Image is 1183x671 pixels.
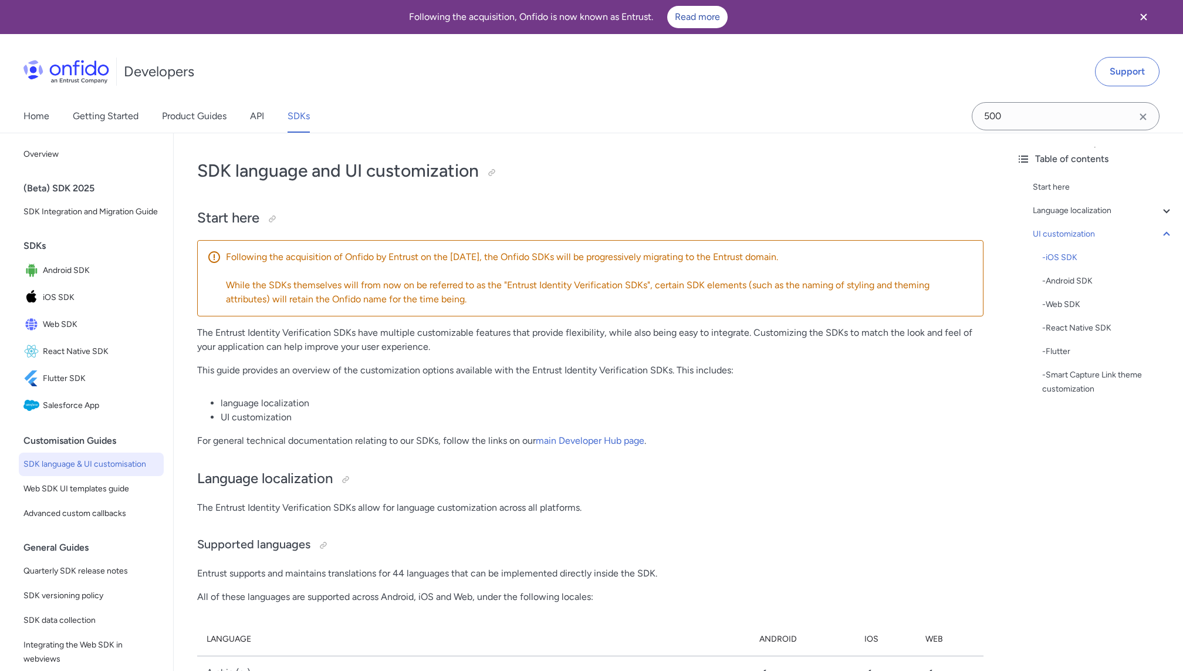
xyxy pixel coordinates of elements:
[14,6,1122,28] div: Following the acquisition, Onfido is now known as Entrust.
[1042,321,1174,335] a: -React Native SDK
[226,278,974,306] p: While the SDKs themselves will from now on be referred to as the "Entrust Identity Verification S...
[19,559,164,583] a: Quarterly SDK release notes
[43,343,159,360] span: React Native SDK
[162,100,227,133] a: Product Guides
[43,370,159,387] span: Flutter SDK
[23,564,159,578] span: Quarterly SDK release notes
[197,363,983,377] p: This guide provides an overview of the customization options available with the Entrust Identity ...
[197,590,983,604] p: All of these languages are supported across Android, iOS and Web, under the following locales:
[19,200,164,224] a: SDK Integration and Migration Guide
[19,609,164,632] a: SDK data collection
[43,397,159,414] span: Salesforce App
[19,393,164,419] a: IconSalesforce AppSalesforce App
[23,147,159,161] span: Overview
[19,502,164,525] a: Advanced custom callbacks
[19,453,164,476] a: SDK language & UI customisation
[23,507,159,521] span: Advanced custom callbacks
[43,289,159,306] span: iOS SDK
[23,316,43,333] img: IconWeb SDK
[19,477,164,501] a: Web SDK UI templates guide
[288,100,310,133] a: SDKs
[23,370,43,387] img: IconFlutter SDK
[19,143,164,166] a: Overview
[19,584,164,608] a: SDK versioning policy
[19,339,164,365] a: IconReact Native SDKReact Native SDK
[19,366,164,392] a: IconFlutter SDKFlutter SDK
[1042,251,1174,265] div: - iOS SDK
[23,429,168,453] div: Customisation Guides
[19,633,164,671] a: Integrating the Web SDK in webviews
[23,457,159,471] span: SDK language & UI customisation
[250,100,264,133] a: API
[972,102,1160,130] input: Onfido search input field
[1122,2,1165,32] button: Close banner
[1095,57,1160,86] a: Support
[197,434,983,448] p: For general technical documentation relating to our SDKs, follow the links on our .
[221,396,983,410] li: language localization
[23,482,159,496] span: Web SDK UI templates guide
[1042,298,1174,312] div: - Web SDK
[23,205,159,219] span: SDK Integration and Migration Guide
[1042,251,1174,265] a: -iOS SDK
[197,469,983,489] h2: Language localization
[1033,204,1174,218] a: Language localization
[667,6,728,28] a: Read more
[23,289,43,306] img: IconiOS SDK
[197,501,983,515] p: The Entrust Identity Verification SDKs allow for language customization across all platforms.
[855,623,916,656] th: iOS
[19,312,164,338] a: IconWeb SDKWeb SDK
[1042,298,1174,312] a: -Web SDK
[23,60,109,83] img: Onfido Logo
[197,567,983,581] p: Entrust supports and maintains translations for 44 languages that can be implemented directly ins...
[19,258,164,284] a: IconAndroid SDKAndroid SDK
[23,638,159,666] span: Integrating the Web SDK in webviews
[1042,274,1174,288] div: - Android SDK
[23,589,159,603] span: SDK versioning policy
[23,262,43,279] img: IconAndroid SDK
[124,62,194,81] h1: Developers
[1042,368,1174,396] div: - Smart Capture Link theme customization
[197,536,983,555] h3: Supported languages
[1033,180,1174,194] a: Start here
[197,159,983,183] h1: SDK language and UI customization
[916,623,983,656] th: Web
[23,100,49,133] a: Home
[1042,345,1174,359] a: -Flutter
[23,177,168,200] div: (Beta) SDK 2025
[536,435,644,446] a: main Developer Hub page
[23,234,168,258] div: SDKs
[750,623,855,656] th: Android
[221,410,983,424] li: UI customization
[23,397,43,414] img: IconSalesforce App
[1042,274,1174,288] a: -Android SDK
[1042,321,1174,335] div: - React Native SDK
[1016,152,1174,166] div: Table of contents
[1042,368,1174,396] a: -Smart Capture Link theme customization
[1136,110,1150,124] svg: Clear search field button
[1042,345,1174,359] div: - Flutter
[23,536,168,559] div: General Guides
[1137,10,1151,24] svg: Close banner
[73,100,138,133] a: Getting Started
[23,613,159,628] span: SDK data collection
[23,343,43,360] img: IconReact Native SDK
[1033,227,1174,241] a: UI customization
[226,250,974,264] p: Following the acquisition of Onfido by Entrust on the [DATE], the Onfido SDKs will be progressive...
[197,208,983,228] h2: Start here
[19,285,164,311] a: IconiOS SDKiOS SDK
[197,623,750,656] th: Language
[43,316,159,333] span: Web SDK
[43,262,159,279] span: Android SDK
[197,326,983,354] p: The Entrust Identity Verification SDKs have multiple customizable features that provide flexibili...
